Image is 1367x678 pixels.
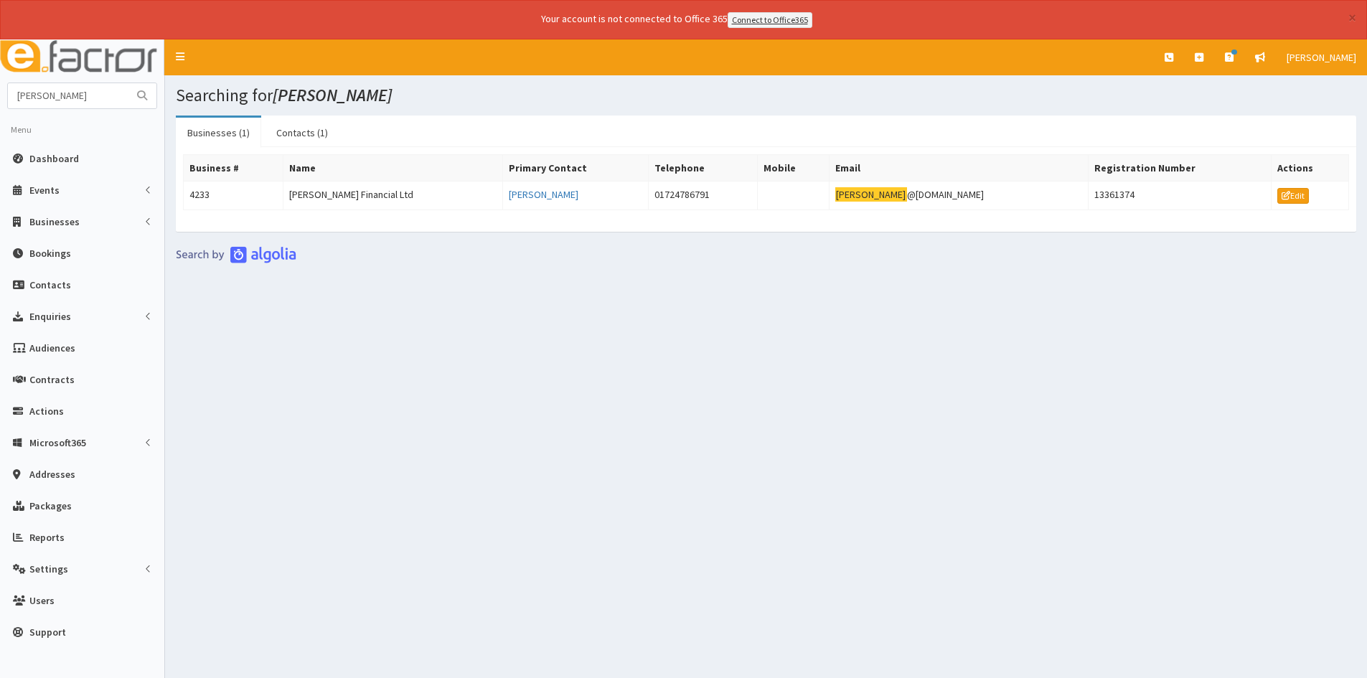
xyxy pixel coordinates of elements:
span: Packages [29,499,72,512]
th: Registration Number [1089,154,1272,181]
span: Support [29,626,66,639]
span: Dashboard [29,152,79,165]
img: search-by-algolia-light-background.png [176,246,296,263]
th: Primary Contact [503,154,649,181]
span: Enquiries [29,310,71,323]
span: Settings [29,562,68,575]
span: [PERSON_NAME] [1287,51,1356,64]
a: Contacts (1) [265,118,339,148]
span: Addresses [29,468,75,481]
span: Actions [29,405,64,418]
mark: [PERSON_NAME] [835,187,907,202]
td: 4233 [184,181,283,209]
button: × [1348,10,1356,25]
span: Events [29,184,60,197]
a: [PERSON_NAME] [509,188,578,201]
td: 13361374 [1089,181,1272,209]
a: [PERSON_NAME] [1276,39,1367,75]
td: @[DOMAIN_NAME] [830,181,1089,209]
th: Mobile [758,154,830,181]
input: Search... [8,83,128,108]
span: Contacts [29,278,71,291]
td: 01724786791 [649,181,758,209]
span: Users [29,594,55,607]
span: Audiences [29,342,75,354]
td: [PERSON_NAME] Financial Ltd [283,181,502,209]
th: Telephone [649,154,758,181]
a: Edit [1277,188,1309,204]
h1: Searching for [176,86,1356,105]
span: Businesses [29,215,80,228]
th: Actions [1271,154,1348,181]
i: [PERSON_NAME] [273,84,392,106]
div: Your account is not connected to Office 365 [257,11,1096,28]
span: Bookings [29,247,71,260]
a: Businesses (1) [176,118,261,148]
th: Business # [184,154,283,181]
a: Connect to Office365 [728,12,812,28]
span: Microsoft365 [29,436,86,449]
th: Name [283,154,502,181]
th: Email [830,154,1089,181]
span: Reports [29,531,65,544]
span: Contracts [29,373,75,386]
